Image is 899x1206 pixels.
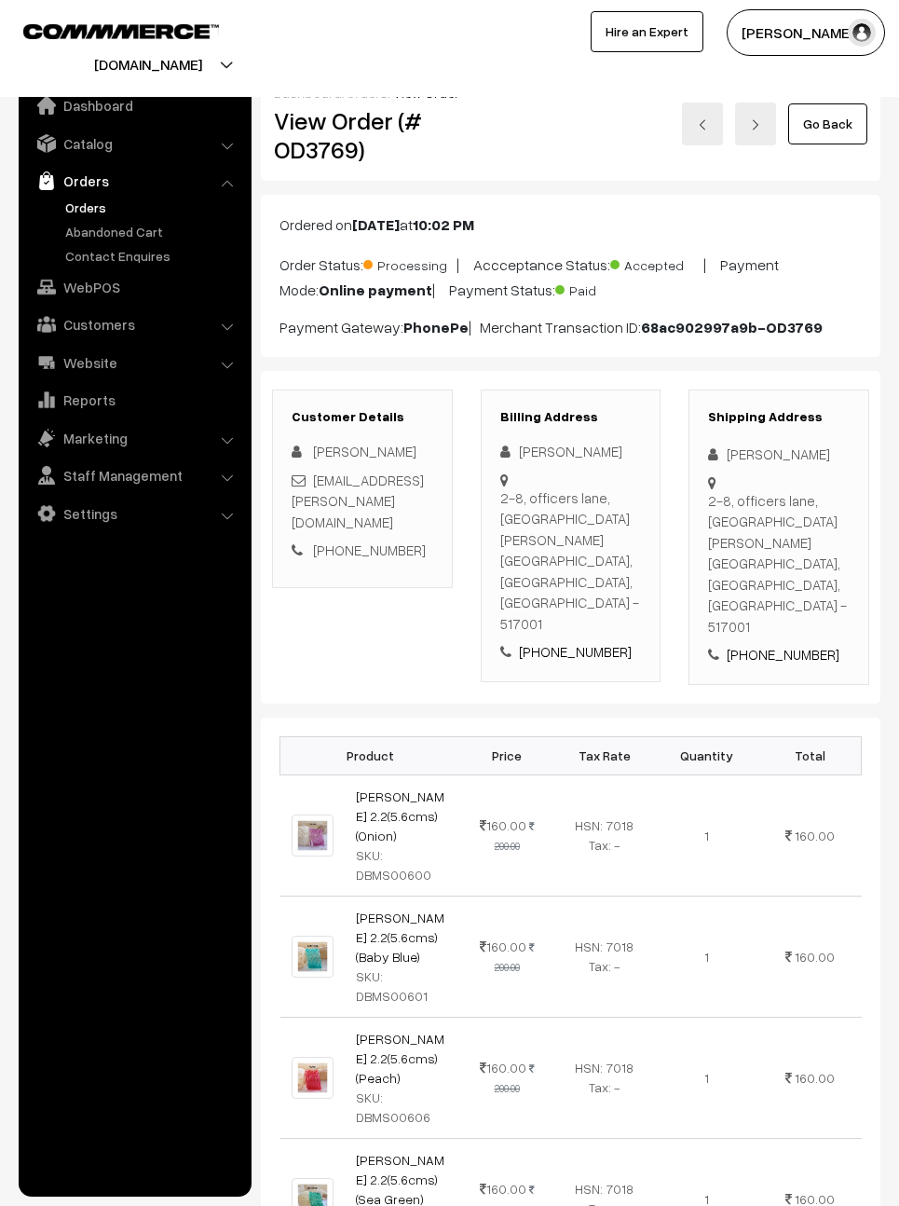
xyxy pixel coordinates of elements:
a: Catalog [23,127,245,160]
a: COMMMERCE [23,19,186,41]
img: user [848,19,876,47]
img: COMMMERCE [23,24,219,38]
a: Customers [23,308,245,341]
a: Settings [23,497,245,530]
p: Ordered on at [279,213,862,236]
a: Orders [61,198,245,217]
span: 160.00 [480,1181,526,1197]
img: 09.jpg [292,1057,334,1099]
a: Go Back [788,103,867,144]
div: 2-8, officers lane, [GEOGRAPHIC_DATA][PERSON_NAME] [GEOGRAPHIC_DATA], [GEOGRAPHIC_DATA], [GEOGRAP... [500,487,642,635]
img: 02.jpg [292,936,334,978]
a: [PHONE_NUMBER] [727,646,839,663]
th: Price [461,736,553,774]
a: Orders [23,164,245,198]
span: [PERSON_NAME] [313,443,416,459]
a: [EMAIL_ADDRESS][PERSON_NAME][DOMAIN_NAME] [292,472,424,530]
div: SKU: DBMS00606 [356,1088,450,1127]
b: Online payment [319,281,432,299]
b: 10:02 PM [413,215,474,234]
span: 160.00 [795,828,835,843]
a: [PERSON_NAME] 2.2(5.6cms) (Onion) [356,788,444,843]
button: [DOMAIN_NAME] [29,41,267,88]
th: Product [280,736,461,774]
b: [DATE] [352,215,400,234]
a: [PHONE_NUMBER] [519,643,632,660]
span: HSN: 7018 Tax: - [575,1060,633,1095]
span: Processing [363,251,456,275]
img: right-arrow.png [750,119,761,130]
span: 160.00 [795,1070,835,1086]
span: 1 [704,828,709,843]
span: 160.00 [480,1060,526,1076]
a: Dashboard [23,89,245,122]
span: 1 [704,1070,709,1086]
img: left-arrow.png [697,119,708,130]
a: Abandoned Cart [61,222,245,241]
div: SKU: DBMS00601 [356,966,450,1006]
th: Total [758,736,861,774]
span: 160.00 [480,817,526,833]
th: Tax Rate [553,736,656,774]
span: 160.00 [795,949,835,965]
a: Staff Management [23,459,245,492]
a: [PERSON_NAME] 2.2(5.6cms) (Peach) [356,1031,444,1086]
div: 2-8, officers lane, [GEOGRAPHIC_DATA][PERSON_NAME] [GEOGRAPHIC_DATA], [GEOGRAPHIC_DATA], [GEOGRAP... [708,490,850,637]
a: Marketing [23,421,245,455]
h3: Shipping Address [708,409,850,425]
img: ONION.jpg [292,815,334,857]
span: HSN: 7018 Tax: - [575,817,633,853]
a: Contact Enquires [61,246,245,266]
span: 160.00 [480,939,526,954]
a: [PERSON_NAME] 2.2(5.6cms) (Baby Blue) [356,910,444,965]
a: [PHONE_NUMBER] [313,541,426,558]
span: HSN: 7018 Tax: - [575,939,633,974]
p: Payment Gateway: | Merchant Transaction ID: [279,316,862,338]
p: Order Status: | Accceptance Status: | Payment Mode: | Payment Status: [279,251,862,301]
div: [PERSON_NAME] [500,441,642,462]
a: Hire an Expert [591,11,703,52]
h3: Billing Address [500,409,642,425]
span: Paid [555,276,648,300]
b: 68ac902997a9b-OD3769 [641,318,823,336]
div: [PERSON_NAME] [708,444,850,465]
b: PhonePe [403,318,469,336]
a: WebPOS [23,270,245,304]
div: SKU: DBMS00600 [356,845,450,884]
th: Quantity [656,736,758,774]
h2: View Order (# OD3769) [274,106,453,164]
button: [PERSON_NAME] [727,9,885,56]
a: Reports [23,383,245,417]
span: Accepted [610,251,703,275]
h3: Customer Details [292,409,433,425]
span: 1 [704,949,709,965]
a: Website [23,346,245,379]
